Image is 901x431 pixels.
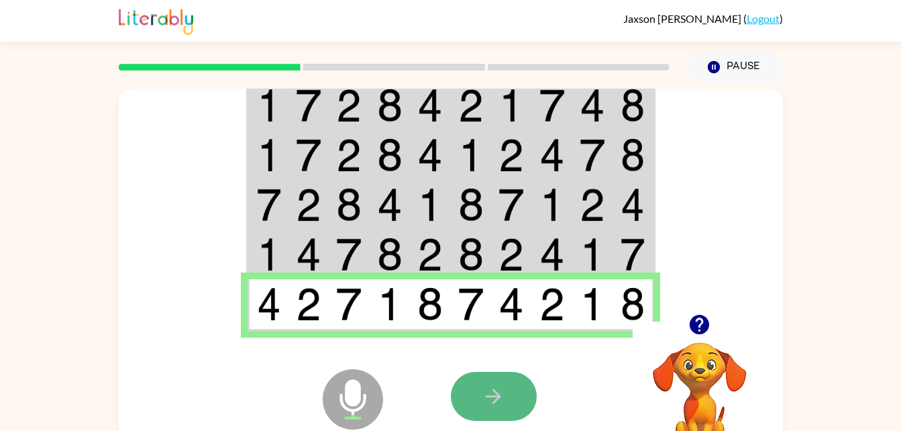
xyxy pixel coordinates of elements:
img: 4 [621,188,645,222]
img: 2 [336,89,362,122]
img: 7 [498,188,524,222]
img: 7 [296,89,321,122]
img: 7 [580,138,605,172]
img: 4 [498,287,524,321]
img: 8 [621,89,645,122]
img: 2 [417,238,443,271]
img: 2 [296,287,321,321]
img: 7 [539,89,565,122]
img: 1 [377,287,403,321]
img: 2 [458,89,484,122]
img: 7 [621,238,645,271]
img: 8 [458,238,484,271]
img: 8 [377,238,403,271]
img: 2 [539,287,565,321]
img: 7 [296,138,321,172]
img: 7 [458,287,484,321]
img: 8 [417,287,443,321]
img: 2 [498,238,524,271]
img: 8 [621,287,645,321]
img: 7 [336,238,362,271]
img: 1 [257,238,281,271]
img: 4 [296,238,321,271]
img: 7 [336,287,362,321]
img: 1 [580,238,605,271]
img: 4 [539,238,565,271]
button: Pause [686,52,783,83]
img: 2 [580,188,605,222]
img: 4 [257,287,281,321]
img: 1 [417,188,443,222]
div: ( ) [623,12,783,25]
img: 1 [580,287,605,321]
a: Logout [747,12,780,25]
span: Jaxson [PERSON_NAME] [623,12,743,25]
img: 8 [621,138,645,172]
img: 4 [417,89,443,122]
img: 4 [580,89,605,122]
img: 1 [539,188,565,222]
img: 1 [498,89,524,122]
img: 4 [539,138,565,172]
img: 1 [257,89,281,122]
img: 2 [296,188,321,222]
img: 8 [336,188,362,222]
img: 8 [377,89,403,122]
img: 2 [498,138,524,172]
img: Literably [119,5,193,35]
img: 7 [257,188,281,222]
img: 1 [257,138,281,172]
img: 2 [336,138,362,172]
img: 4 [417,138,443,172]
img: 8 [377,138,403,172]
img: 8 [458,188,484,222]
img: 4 [377,188,403,222]
img: 1 [458,138,484,172]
